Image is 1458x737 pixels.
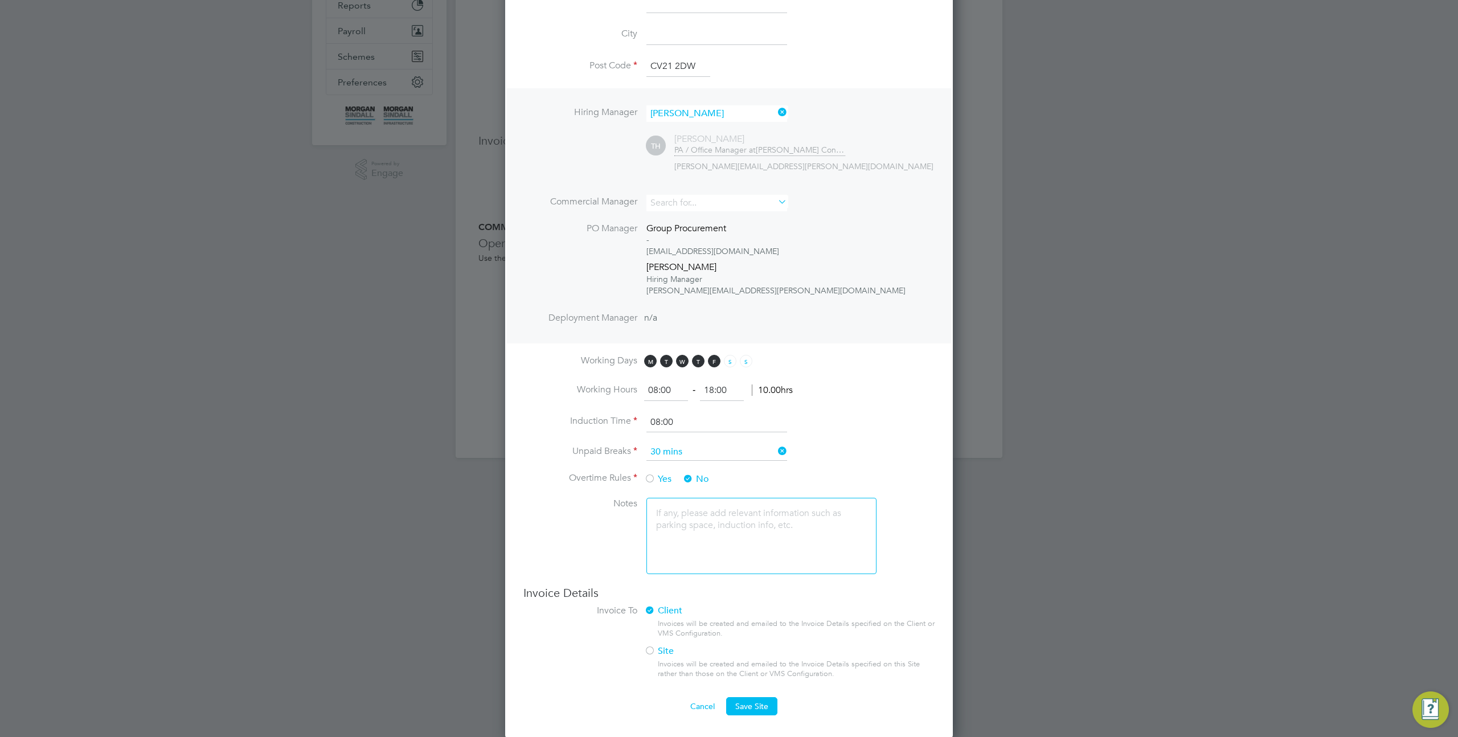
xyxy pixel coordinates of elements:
[523,605,637,617] label: Invoice To
[646,273,906,285] div: Hiring Manager
[674,133,845,145] div: [PERSON_NAME]
[700,380,744,401] input: 17:00
[676,355,689,367] span: W
[523,28,637,40] label: City
[523,107,637,118] label: Hiring Manager
[646,234,906,245] div: -
[682,473,709,485] span: No
[646,285,906,296] div: [PERSON_NAME][EMAIL_ADDRESS][PERSON_NAME][DOMAIN_NAME]
[660,355,673,367] span: T
[646,195,787,211] input: Search for...
[644,312,657,324] span: n/a
[646,136,666,156] span: TH
[681,697,724,715] button: Cancel
[690,384,698,396] span: ‐
[523,60,637,72] label: Post Code
[674,161,933,171] span: [PERSON_NAME][EMAIL_ADDRESS][PERSON_NAME][DOMAIN_NAME]
[752,384,793,396] span: 10.00hrs
[646,444,787,461] input: Select one
[523,585,935,600] h3: Invoice Details
[523,445,637,457] label: Unpaid Breaks
[523,355,637,367] label: Working Days
[692,355,705,367] span: T
[735,701,768,711] span: Save Site
[523,472,637,484] label: Overtime Rules
[708,355,720,367] span: F
[644,380,688,401] input: 08:00
[646,105,787,122] input: Search for...
[523,223,637,235] label: PO Manager
[646,261,716,273] span: [PERSON_NAME]
[523,498,637,510] label: Notes
[658,660,935,679] div: Invoices will be created and emailed to the Invoice Details specified on this Site rather than th...
[644,355,657,367] span: M
[726,697,777,715] button: Save Site
[644,473,671,485] span: Yes
[646,223,726,234] span: Group Procurement
[658,619,935,638] div: Invoices will be created and emailed to the Invoice Details specified on the Client or VMS Config...
[523,415,637,427] label: Induction Time
[523,384,637,396] label: Working Hours
[740,355,752,367] span: S
[644,605,926,617] label: Client
[674,145,845,155] div: [PERSON_NAME] Construction & Infrastructure Ltd
[724,355,736,367] span: S
[1412,691,1449,728] button: Engage Resource Center
[523,312,637,324] label: Deployment Manager
[523,196,637,208] label: Commercial Manager
[644,645,926,657] label: Site
[674,145,756,155] span: PA / Office Manager at
[646,245,906,257] div: [EMAIL_ADDRESS][DOMAIN_NAME]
